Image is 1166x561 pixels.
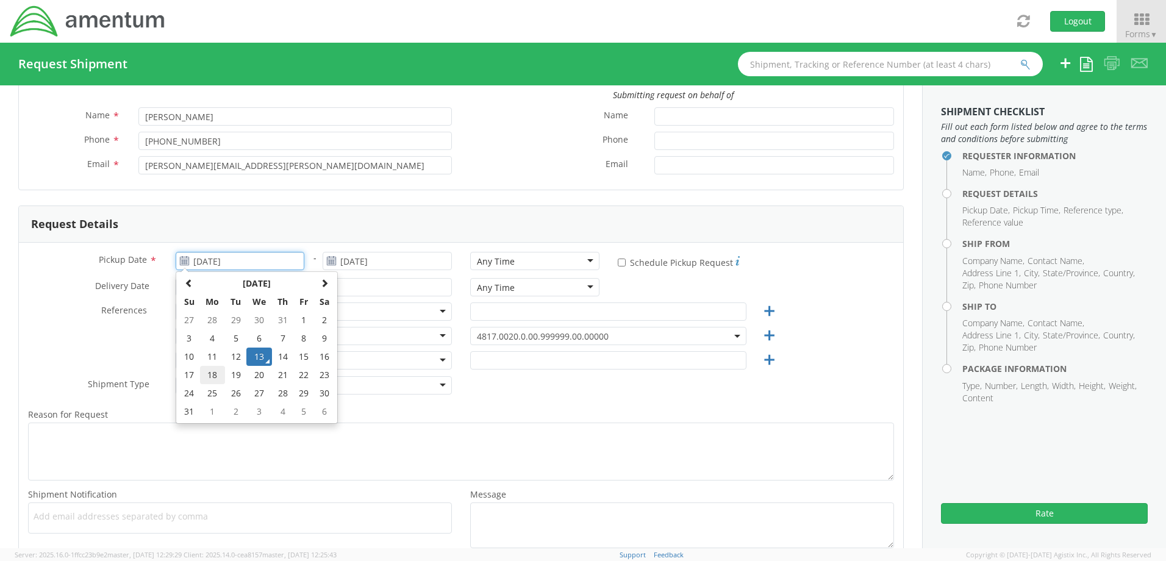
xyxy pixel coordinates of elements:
[272,384,293,402] td: 28
[84,134,110,145] span: Phone
[293,366,314,384] td: 22
[179,293,200,311] th: Su
[962,302,1148,311] h4: Ship To
[1024,267,1040,279] li: City
[979,279,1037,291] li: Phone Number
[1079,380,1106,392] li: Height
[184,550,337,559] span: Client: 2025.14.0-cea8157
[990,166,1016,179] li: Phone
[179,348,200,366] td: 10
[225,311,246,329] td: 29
[179,366,200,384] td: 17
[293,329,314,348] td: 8
[272,329,293,348] td: 7
[985,380,1018,392] li: Number
[246,311,272,329] td: 30
[200,329,226,348] td: 4
[18,57,127,71] h4: Request Shipment
[1125,28,1157,40] span: Forms
[99,254,147,265] span: Pickup Date
[470,327,746,345] span: 4817.0020.0.00.999999.00.00000
[272,348,293,366] td: 14
[604,109,628,123] span: Name
[225,384,246,402] td: 26
[1103,329,1135,341] li: Country
[15,550,182,559] span: Server: 2025.16.0-1ffcc23b9e2
[179,311,200,329] td: 27
[962,380,982,392] li: Type
[738,52,1043,76] input: Shipment, Tracking or Reference Number (at least 4 chars)
[314,311,335,329] td: 2
[962,267,1021,279] li: Address Line 1
[1064,204,1123,216] li: Reference type
[293,384,314,402] td: 29
[200,348,226,366] td: 11
[477,255,515,268] div: Any Time
[941,121,1148,145] span: Fill out each form listed below and agree to the terms and conditions before submitting
[962,341,976,354] li: Zip
[314,384,335,402] td: 30
[470,488,506,500] span: Message
[962,392,993,404] li: Content
[1052,380,1076,392] li: Width
[314,366,335,384] td: 23
[31,218,118,230] h3: Request Details
[618,259,626,266] input: Schedule Pickup Request
[1013,204,1060,216] li: Pickup Time
[200,311,226,329] td: 28
[962,364,1148,373] h4: Package Information
[179,384,200,402] td: 24
[962,189,1148,198] h4: Request Details
[314,329,335,348] td: 9
[200,384,226,402] td: 25
[477,331,740,342] span: 4817.0020.0.00.999999.00.00000
[272,366,293,384] td: 21
[87,158,110,170] span: Email
[34,510,446,523] span: Add email addresses separated by comma
[225,366,246,384] td: 19
[225,348,246,366] td: 12
[1103,267,1135,279] li: Country
[314,293,335,311] th: Sa
[200,366,226,384] td: 18
[293,402,314,421] td: 5
[107,550,182,559] span: master, [DATE] 12:29:29
[28,409,108,420] span: Reason for Request
[272,402,293,421] td: 4
[618,254,740,269] label: Schedule Pickup Request
[1150,29,1157,40] span: ▼
[1024,329,1040,341] li: City
[314,348,335,366] td: 16
[962,317,1025,329] li: Company Name
[1028,255,1084,267] li: Contact Name
[613,89,734,101] i: Submitting request on behalf of
[293,348,314,366] td: 15
[962,255,1025,267] li: Company Name
[1043,267,1100,279] li: State/Province
[200,274,314,293] th: Select Month
[962,329,1021,341] li: Address Line 1
[293,293,314,311] th: Fr
[272,293,293,311] th: Th
[246,293,272,311] th: We
[262,550,337,559] span: master, [DATE] 12:25:43
[1050,11,1105,32] button: Logout
[941,107,1148,118] h3: Shipment Checklist
[314,402,335,421] td: 6
[95,280,149,294] span: Delivery Date
[225,402,246,421] td: 2
[225,329,246,348] td: 5
[85,109,110,121] span: Name
[1019,166,1039,179] li: Email
[1028,317,1084,329] li: Contact Name
[966,550,1151,560] span: Copyright © [DATE]-[DATE] Agistix Inc., All Rights Reserved
[272,311,293,329] td: 31
[185,279,193,287] span: Previous Month
[200,402,226,421] td: 1
[962,239,1148,248] h4: Ship From
[962,279,976,291] li: Zip
[246,348,272,366] td: 13
[88,378,149,392] span: Shipment Type
[654,550,684,559] a: Feedback
[179,402,200,421] td: 31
